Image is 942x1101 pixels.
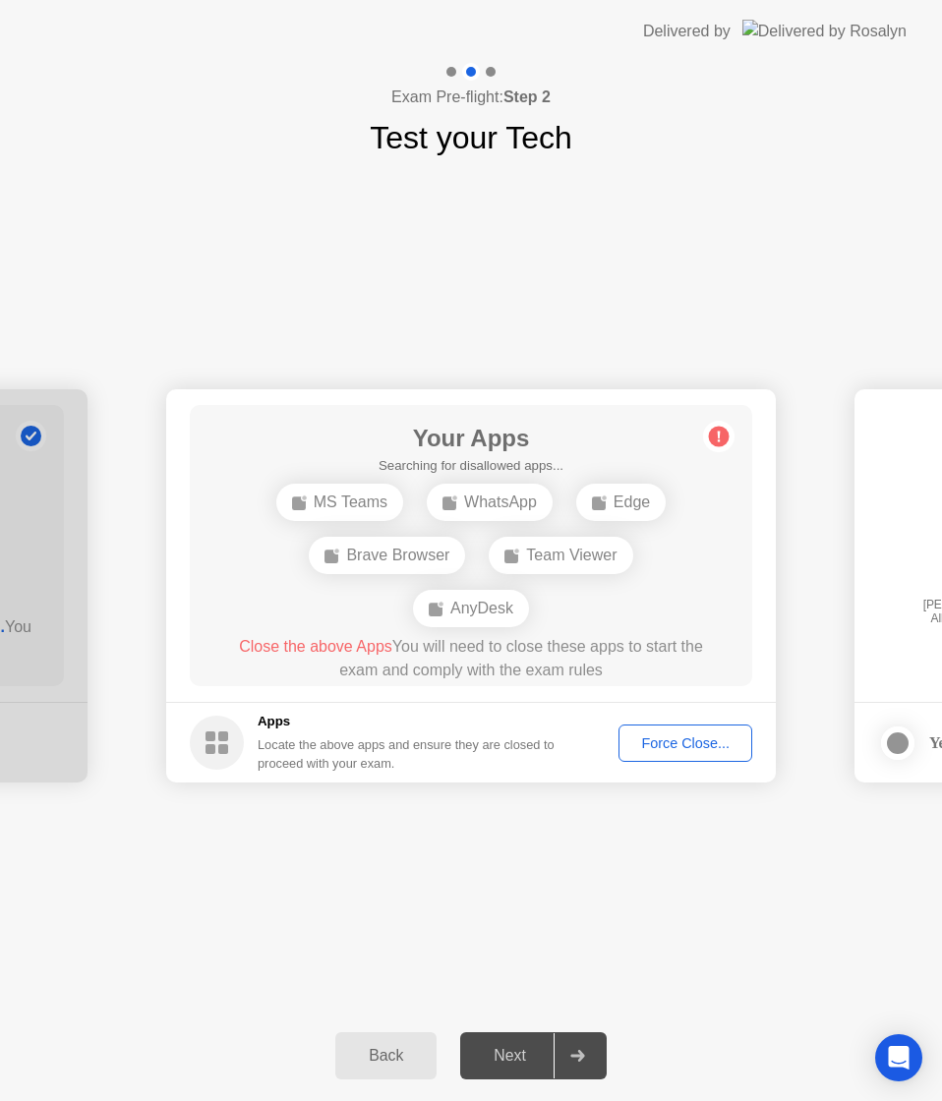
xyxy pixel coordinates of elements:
[276,484,403,521] div: MS Teams
[576,484,666,521] div: Edge
[218,635,725,682] div: You will need to close these apps to start the exam and comply with the exam rules
[427,484,553,521] div: WhatsApp
[309,537,465,574] div: Brave Browser
[742,20,907,42] img: Delivered by Rosalyn
[466,1047,554,1065] div: Next
[875,1034,922,1081] div: Open Intercom Messenger
[335,1032,437,1079] button: Back
[643,20,731,43] div: Delivered by
[379,421,563,456] h1: Your Apps
[258,712,556,731] h5: Apps
[625,735,745,751] div: Force Close...
[413,590,529,627] div: AnyDesk
[370,114,572,161] h1: Test your Tech
[618,724,752,762] button: Force Close...
[503,88,551,105] b: Step 2
[460,1032,607,1079] button: Next
[379,456,563,476] h5: Searching for disallowed apps...
[239,638,392,655] span: Close the above Apps
[489,537,632,574] div: Team Viewer
[258,735,556,773] div: Locate the above apps and ensure they are closed to proceed with your exam.
[391,86,551,109] h4: Exam Pre-flight:
[341,1047,431,1065] div: Back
